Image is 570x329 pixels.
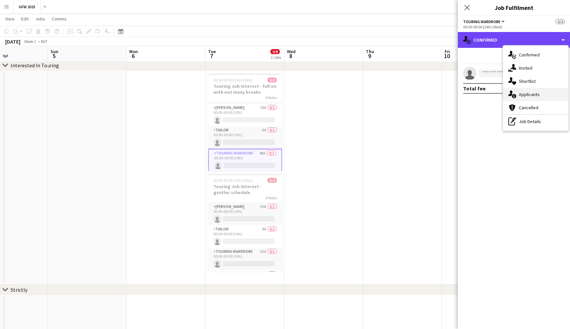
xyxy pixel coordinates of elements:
span: Applicants [519,91,540,97]
div: Job Details [503,115,568,128]
a: Comms [49,15,69,23]
span: Invited [519,65,532,71]
app-card-role: Tailor6A0/100:00-00:00 (24h) [208,126,282,149]
a: Jobs [33,15,48,23]
span: 10 [444,52,450,60]
div: 2 Jobs [271,55,281,60]
span: 00:00-00:00 (24h) (Wed) [213,178,253,183]
div: Total fee [463,85,486,92]
div: BST [41,39,47,44]
app-job-card: 00:00-00:00 (24h) (Wed)0/4Touring Job Interest - gentler schedule4 Roles[PERSON_NAME]30A0/100:00-... [208,174,282,272]
span: 0/4 [268,78,277,82]
span: 7 [207,52,216,60]
div: Interested In Touring [11,62,59,69]
app-card-role: Touring Wardrobe40A0/100:00-00:00 (24h) [208,149,282,173]
app-job-card: 00:00-00:00 (24h) (Wed)0/4Touring Job Interest - full on with not many breaks4 RolesHead Of Wardr... [208,74,282,171]
h3: Touring Job Interest - gentler schedule [208,183,282,195]
span: 0/4 [268,178,277,183]
span: View [5,16,15,22]
a: Edit [18,15,31,23]
span: 6 [128,52,138,60]
span: Cancelled [519,105,538,111]
span: Shortlist [519,78,536,84]
span: 4 Roles [266,195,277,200]
app-card-role: Touring Wardrobe53A0/100:00-00:00 (24h) [208,248,282,270]
span: 0/4 [555,19,565,24]
span: Wed [287,49,296,54]
span: 8 [286,52,296,60]
span: Fri [445,49,450,54]
app-card-role: [PERSON_NAME]30A0/100:00-00:00 (24h) [208,203,282,225]
span: Thu [366,49,374,54]
span: Tue [208,49,216,54]
h3: Job Fulfilment [458,3,570,12]
h3: Touring Job Interest - full on with not many breaks [208,83,282,95]
span: Mon [129,49,138,54]
span: Edit [21,16,29,22]
span: 5 [49,52,58,60]
div: 00:00-00:00 (24h) (Wed) [463,24,565,29]
div: Strictly [11,286,27,293]
a: View [3,15,17,23]
span: Comms [52,16,67,22]
span: Week 1 [22,39,38,44]
app-card-role: [PERSON_NAME]19A0/100:00-00:00 (24h) [208,104,282,126]
button: GFW 2025 [14,0,41,13]
div: Confirmed [458,32,570,48]
button: Touring Wardrobe [463,19,506,24]
span: Sun [50,49,58,54]
app-card-role: Wardrobe Manager23A0/1 [208,270,282,293]
span: Jobs [35,16,45,22]
span: 0/8 [270,49,280,54]
span: 00:00-00:00 (24h) (Wed) [213,78,253,82]
span: Touring Wardrobe [463,19,500,24]
span: 9 [365,52,374,60]
app-card-role: Tailor9A0/100:00-00:00 (24h) [208,225,282,248]
span: Confirmed [519,52,540,58]
div: [DATE] [5,38,20,45]
span: 4 Roles [266,95,277,100]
